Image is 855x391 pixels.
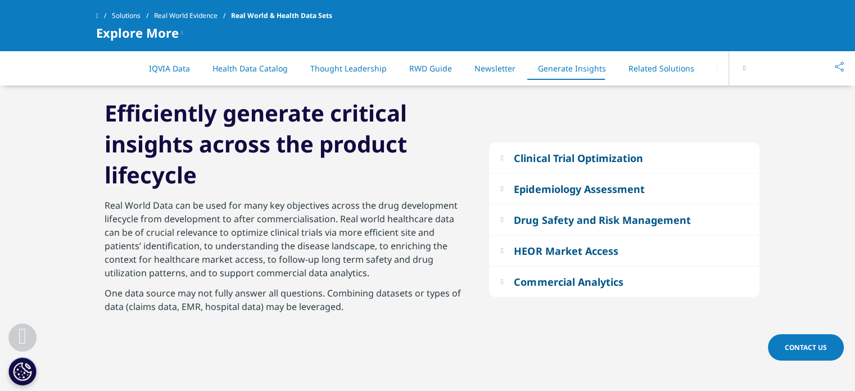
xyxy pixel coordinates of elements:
button: Cookies Settings [8,357,37,385]
div: HEOR Market Access [514,244,618,258]
a: RWD Guide [409,63,452,74]
div: Commercial Analytics [514,275,623,289]
button: Drug Safety and Risk Management [489,205,759,235]
a: Solutions [112,6,154,26]
a: Generate Insights [538,63,606,74]
span: Explore More [96,26,179,39]
a: Thought Leadership [310,63,387,74]
div: Epidemiology Assessment [514,182,644,196]
button: Commercial Analytics [489,267,759,297]
p: Real World Data can be used for many key objectives across the drug development lifecycle from de... [105,199,464,286]
a: IQVIA Data [149,63,190,74]
div: Clinical Trial Optimization [514,151,643,165]
h2: Efficiently generate critical insights across the product lifecycle [105,97,464,199]
a: Contact Us [768,334,844,361]
a: Explore More [717,63,767,74]
a: Real World Evidence [154,6,231,26]
a: Related Solutions [628,63,694,74]
span: Contact Us [785,343,827,352]
button: Clinical Trial Optimization [489,143,759,173]
button: HEOR Market Access [489,236,759,266]
span: Real World & Health Data Sets [231,6,332,26]
button: Epidemiology Assessment [489,174,759,204]
div: Drug Safety and Risk Management [514,213,690,227]
a: Health Data Catalog [212,63,288,74]
a: Newsletter [474,63,515,74]
p: One data source may not fully answer all questions. Combining datasets or types of data (claims d... [105,286,464,320]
